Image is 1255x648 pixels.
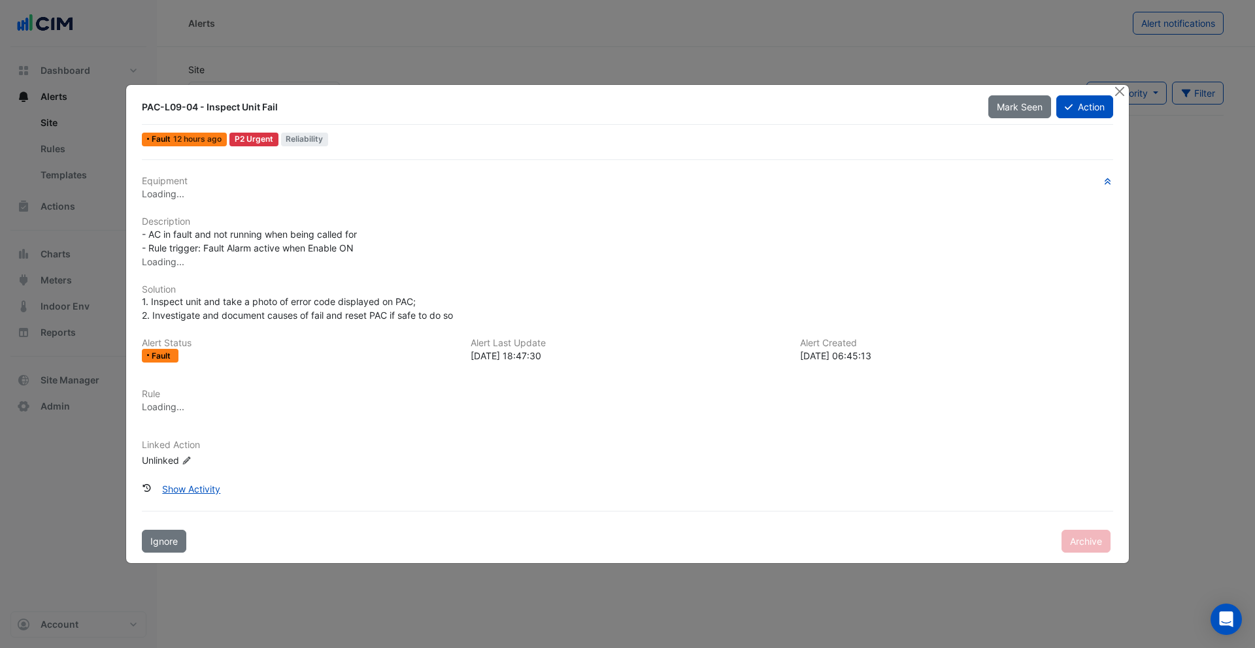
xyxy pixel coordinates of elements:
span: - AC in fault and not running when being called for - Rule trigger: Fault Alarm active when Enabl... [142,229,357,253]
span: Loading... [142,401,184,412]
h6: Alert Status [142,338,455,349]
span: Loading... [142,256,184,267]
span: Reliability [281,133,329,146]
h6: Equipment [142,176,1113,187]
span: Sun 10-Aug-2025 20:47 AEST [173,134,222,144]
h6: Linked Action [142,440,1113,451]
button: Close [1113,85,1126,99]
span: Fault [152,135,173,143]
span: Ignore [150,536,178,547]
div: Open Intercom Messenger [1211,604,1242,635]
h6: Alert Created [800,338,1113,349]
h6: Rule [142,389,1113,400]
span: Fault [152,352,173,360]
div: Unlinked [142,453,299,467]
div: [DATE] 06:45:13 [800,349,1113,363]
h6: Description [142,216,1113,227]
button: Action [1056,95,1113,118]
h6: Solution [142,284,1113,295]
div: P2 Urgent [229,133,278,146]
button: Ignore [142,530,186,553]
span: Loading... [142,188,184,199]
button: Show Activity [154,478,229,500]
span: 1. Inspect unit and take a photo of error code displayed on PAC; 2. Investigate and document caus... [142,296,453,321]
fa-icon: Edit Linked Action [182,456,192,466]
span: Mark Seen [997,101,1043,112]
div: PAC-L09-04 - Inspect Unit Fail [142,101,973,114]
h6: Alert Last Update [471,338,784,349]
button: Mark Seen [988,95,1051,118]
div: [DATE] 18:47:30 [471,349,784,363]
